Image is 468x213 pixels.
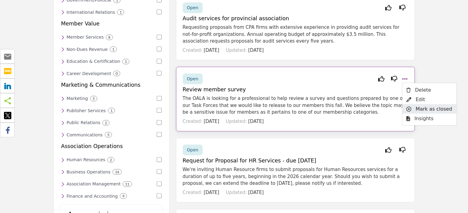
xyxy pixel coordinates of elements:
b: 5 [107,133,109,137]
span: [DATE] [204,190,219,195]
h6: Communication strategies and services [67,132,103,138]
div: 5 Results For Marketing [90,96,97,101]
div: 1 Results For International Relations [117,10,124,15]
input: Select Association Management [157,181,162,186]
div: 1 Results For Publisher Services [108,108,115,113]
input: Select International Relations [157,10,162,14]
input: Select Human Resources [157,157,162,162]
span: [DATE] [248,119,264,124]
b: 16 [115,170,119,174]
b: 9 [122,194,125,198]
span: [DATE] [204,119,219,124]
b: 2 [105,121,107,125]
b: 2 [110,158,112,162]
div: Mark as closed [402,104,457,114]
h6: Solutions for efficient business operations [67,169,110,175]
h6: Member-focused services and support [67,35,104,40]
b: 1 [110,108,113,113]
b: 1 [112,47,114,51]
input: Select Communications [157,132,162,137]
b: 8 [108,35,110,40]
span: Updated: [226,48,247,53]
span: Created: [183,190,202,195]
b: 0 [116,71,118,76]
span: Updated: [226,190,247,195]
div: 8 Results For Member Services [106,35,113,40]
div: 1 Results For Non-Dues Revenue [110,47,117,52]
input: Select Publisher Services [157,108,162,113]
h6: Services for generating non-dues revenue [67,47,108,52]
h6: Services for publishers and publications [67,108,106,113]
p: Requesting proposals from CPA firms with extensive experience in providing audit services for not... [183,24,408,45]
div: Insights [402,114,457,123]
input: Select Education & Certification [157,59,162,64]
span: Created: [183,48,202,53]
span: Updated: [226,119,247,124]
input: Select Member Services [157,35,162,40]
span: [DATE] [248,48,264,53]
div: 11 Results For Association Management [123,181,132,187]
h6: Services for professional career development [67,71,111,76]
div: 2 Results For Public Relations [102,120,109,126]
div: Delete [402,85,457,95]
h6: Services for managing international relations [67,10,115,15]
input: Select Career Development [157,71,162,76]
p: We're inviting Human Resource firms to submit proposals for Human Resources services for a durati... [183,166,408,187]
h5: Request for Proposal for HR Services - due [DATE] [183,158,408,164]
h6: Services for managing and supporting associations [67,181,121,187]
div: 16 Results For Business Operations [113,169,122,175]
b: 5 [93,97,95,101]
p: The OALA is looking for a professional to help review a survey and questions prepared by one of o... [183,95,408,116]
span: Open [187,76,198,81]
h6: HR services and support [67,157,105,162]
div: 5 Results For Communications [105,132,112,138]
div: 2 Results For Human Resources [107,157,114,163]
input: Select Public Relations [157,120,162,125]
h5: Review member survey [183,86,408,93]
input: Select Non-Dues Revenue [157,47,162,51]
h5: Audit services for provincial association [183,15,408,22]
div: 9 Results For Finance and Accounting [120,193,127,199]
span: Open [187,147,198,152]
h6: Marketing strategies and services [67,96,88,101]
span: Open [187,5,198,10]
input: Select Marketing [157,96,162,101]
div: Edit [402,95,457,104]
input: Select Business Operations [157,169,162,174]
b: 1 [120,10,122,14]
span: Created: [183,119,202,124]
b: 1 [125,59,127,64]
span: [DATE] [248,190,264,195]
span: [DATE] [204,48,219,53]
h5: Member Value [61,21,100,27]
h6: Financial and accounting services [67,194,118,199]
h5: Marketing & Communications [61,82,140,88]
b: 11 [125,182,129,186]
h6: Public relations services and support [67,120,100,125]
div: 1 Results For Education & Certification [122,59,129,64]
h6: Education and certification services [67,59,120,64]
div: 0 Results For Career Development [113,71,120,76]
h5: Association Operations [61,143,123,150]
input: Select Finance and Accounting [157,193,162,198]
